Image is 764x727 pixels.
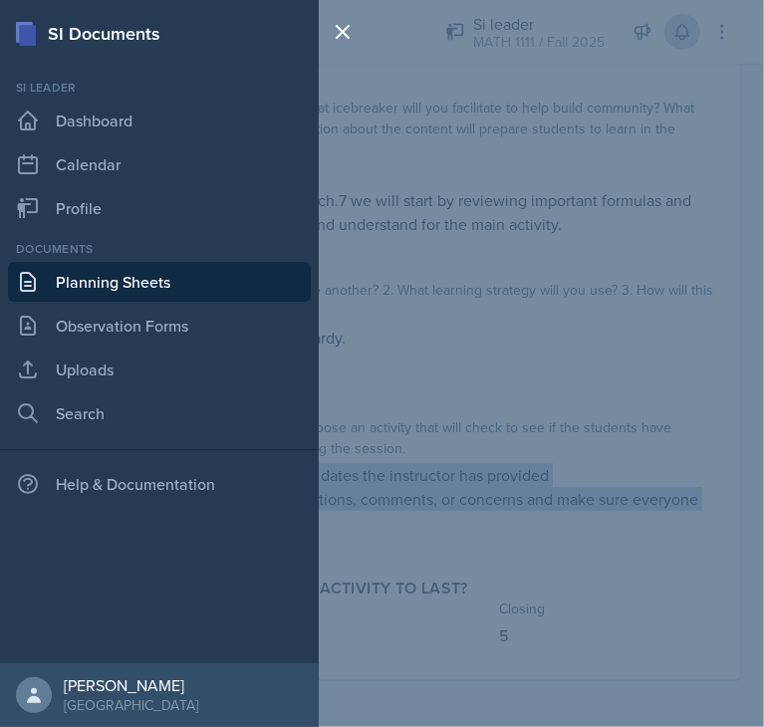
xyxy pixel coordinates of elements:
a: Planning Sheets [8,262,311,302]
div: [GEOGRAPHIC_DATA] [64,695,198,715]
a: Profile [8,188,311,228]
a: Observation Forms [8,306,311,346]
div: Help & Documentation [8,464,311,504]
div: Documents [8,240,311,258]
div: [PERSON_NAME] [64,675,198,695]
a: Dashboard [8,101,311,140]
a: Calendar [8,144,311,184]
a: Uploads [8,350,311,389]
div: Si leader [8,79,311,97]
a: Search [8,393,311,433]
